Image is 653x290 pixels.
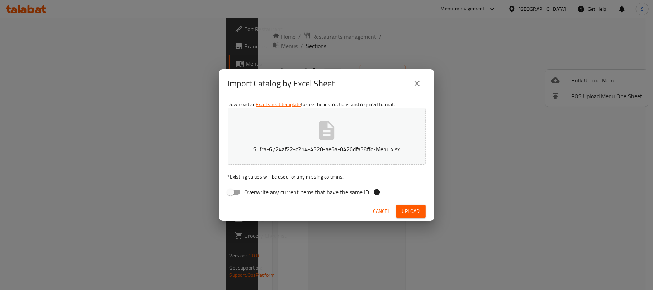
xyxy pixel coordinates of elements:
[219,98,434,202] div: Download an to see the instructions and required format.
[228,173,426,180] p: Existing values will be used for any missing columns.
[373,207,391,216] span: Cancel
[402,207,420,216] span: Upload
[228,108,426,165] button: Sufra-6724af22-c214-4320-ae6a-0426dfa38ffd-Menu.xlsx
[245,188,370,196] span: Overwrite any current items that have the same ID.
[228,78,335,89] h2: Import Catalog by Excel Sheet
[396,205,426,218] button: Upload
[373,189,380,196] svg: If the overwrite option isn't selected, then the items that match an existing ID will be ignored ...
[256,100,301,109] a: Excel sheet template
[239,145,415,153] p: Sufra-6724af22-c214-4320-ae6a-0426dfa38ffd-Menu.xlsx
[370,205,393,218] button: Cancel
[408,75,426,92] button: close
